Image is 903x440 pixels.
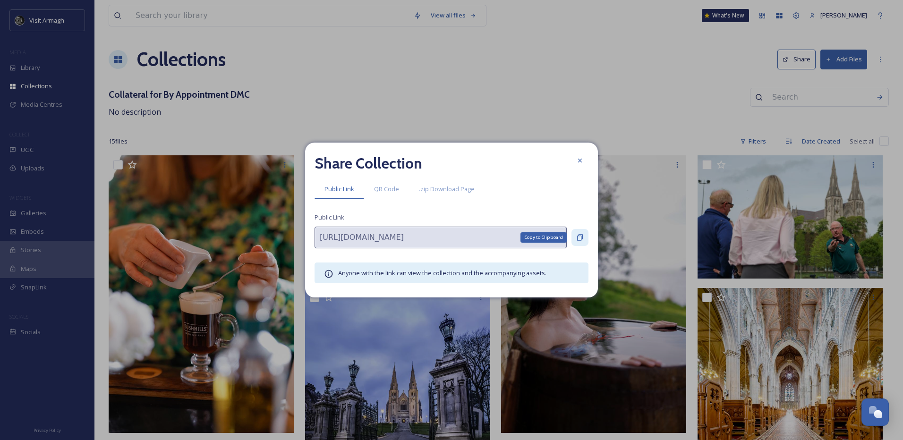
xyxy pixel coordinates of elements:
[374,185,399,194] span: QR Code
[338,269,546,277] span: Anyone with the link can view the collection and the accompanying assets.
[315,152,422,175] h2: Share Collection
[520,232,567,243] div: Copy to Clipboard
[861,398,889,426] button: Open Chat
[324,185,354,194] span: Public Link
[315,213,344,222] span: Public Link
[419,185,475,194] span: .zip Download Page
